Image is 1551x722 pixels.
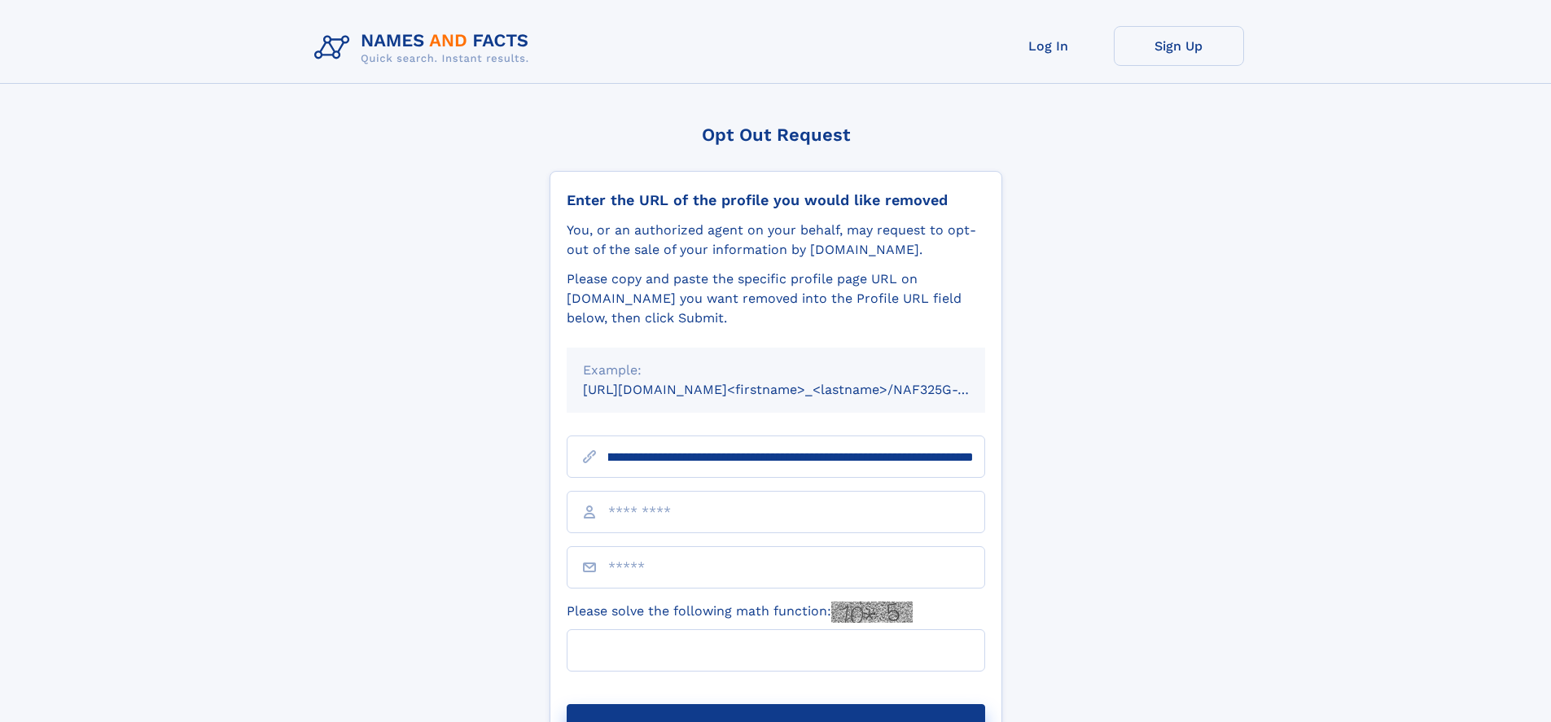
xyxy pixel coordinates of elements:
[550,125,1002,145] div: Opt Out Request
[308,26,542,70] img: Logo Names and Facts
[583,361,969,380] div: Example:
[567,602,913,623] label: Please solve the following math function:
[583,382,1016,397] small: [URL][DOMAIN_NAME]<firstname>_<lastname>/NAF325G-xxxxxxxx
[1114,26,1244,66] a: Sign Up
[567,191,985,209] div: Enter the URL of the profile you would like removed
[984,26,1114,66] a: Log In
[567,269,985,328] div: Please copy and paste the specific profile page URL on [DOMAIN_NAME] you want removed into the Pr...
[567,221,985,260] div: You, or an authorized agent on your behalf, may request to opt-out of the sale of your informatio...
